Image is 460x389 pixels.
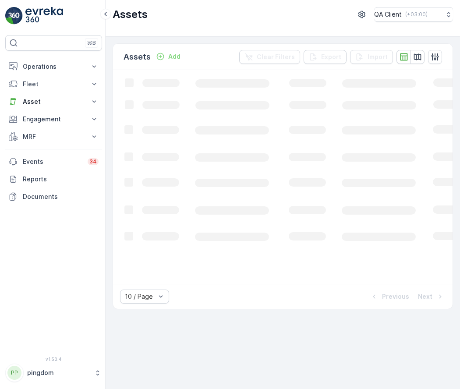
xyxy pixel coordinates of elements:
[239,50,300,64] button: Clear Filters
[369,291,410,302] button: Previous
[418,292,432,301] p: Next
[350,50,393,64] button: Import
[113,7,148,21] p: Assets
[23,157,82,166] p: Events
[5,110,102,128] button: Engagement
[5,153,102,170] a: Events34
[5,170,102,188] a: Reports
[5,364,102,382] button: PPpingdom
[382,292,409,301] p: Previous
[5,188,102,205] a: Documents
[23,80,85,88] p: Fleet
[321,53,341,61] p: Export
[5,357,102,362] span: v 1.50.4
[374,10,402,19] p: QA Client
[304,50,347,64] button: Export
[23,175,99,184] p: Reports
[87,39,96,46] p: ⌘B
[7,366,21,380] div: PP
[5,75,102,93] button: Fleet
[124,51,151,63] p: Assets
[152,51,184,62] button: Add
[89,158,97,165] p: 34
[417,291,446,302] button: Next
[23,115,85,124] p: Engagement
[257,53,295,61] p: Clear Filters
[23,192,99,201] p: Documents
[23,62,85,71] p: Operations
[5,58,102,75] button: Operations
[368,53,388,61] p: Import
[405,11,428,18] p: ( +03:00 )
[27,368,90,377] p: pingdom
[5,128,102,145] button: MRF
[23,97,85,106] p: Asset
[5,93,102,110] button: Asset
[25,7,63,25] img: logo_light-DOdMpM7g.png
[5,7,23,25] img: logo
[168,52,180,61] p: Add
[23,132,85,141] p: MRF
[374,7,453,22] button: QA Client(+03:00)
